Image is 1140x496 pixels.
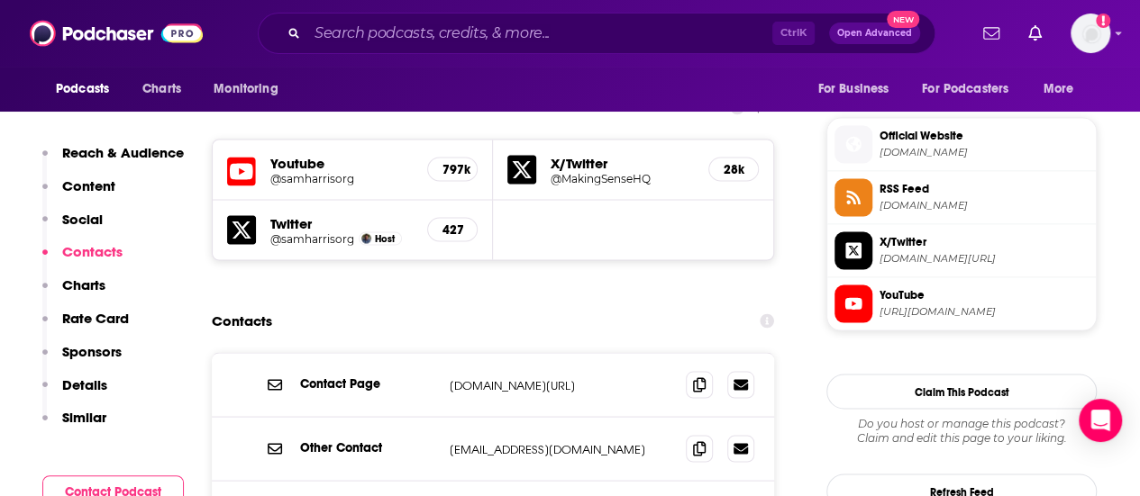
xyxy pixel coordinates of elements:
span: New [887,11,919,28]
span: Podcasts [56,77,109,102]
button: open menu [910,72,1035,106]
span: samharris.org [880,145,1089,158]
a: @MakingSenseHQ [551,171,694,185]
p: Reach & Audience [62,144,184,161]
button: Rate Card [42,310,129,343]
p: Content [62,177,115,194]
a: Official Website[DOMAIN_NAME] [834,125,1089,163]
p: Social [62,211,103,228]
span: wakingup.libsyn.com [880,198,1089,212]
button: open menu [43,72,132,106]
svg: Add a profile image [1096,14,1110,28]
span: Charts [142,77,181,102]
span: Host [375,232,395,244]
button: Sponsors [42,343,122,376]
span: https://www.youtube.com/@samharrisorg [880,304,1089,318]
img: User Profile [1071,14,1110,53]
img: Sam Harris [361,233,371,243]
span: For Business [817,77,889,102]
h5: 797k [442,161,462,176]
div: Search podcasts, credits, & more... [258,13,935,54]
button: Details [42,376,107,410]
button: Contacts [42,243,123,276]
span: YouTube [880,286,1089,302]
a: YouTube[URL][DOMAIN_NAME] [834,284,1089,322]
span: Monitoring [214,77,278,102]
h5: 28k [724,161,743,176]
div: Claim and edit this page to your liking. [826,416,1097,445]
span: Ctrl K [772,22,815,45]
p: Similar [62,409,106,426]
span: More [1044,77,1074,102]
button: open menu [1031,72,1097,106]
p: Sponsors [62,343,122,360]
button: open menu [201,72,301,106]
a: RSS Feed[DOMAIN_NAME] [834,178,1089,216]
p: [EMAIL_ADDRESS][DOMAIN_NAME] [450,441,671,456]
p: Contact Page [300,375,435,391]
input: Search podcasts, credits, & more... [307,19,772,48]
p: Contacts [62,243,123,260]
a: X/Twitter[DOMAIN_NAME][URL] [834,231,1089,269]
p: Charts [62,276,105,293]
button: Content [42,177,115,211]
h5: 427 [442,221,462,237]
div: Open Intercom Messenger [1079,399,1122,442]
a: Show notifications dropdown [1021,18,1049,49]
p: Rate Card [62,310,129,327]
h5: Twitter [270,214,413,231]
span: Logged in as AtriaBooks [1071,14,1110,53]
button: Open AdvancedNew [829,23,920,44]
h5: Youtube [270,154,413,171]
span: twitter.com/MakingSenseHQ [880,251,1089,265]
img: Podchaser - Follow, Share and Rate Podcasts [30,16,203,50]
button: Similar [42,409,106,442]
span: Official Website [880,127,1089,143]
button: Reach & Audience [42,144,184,177]
button: Show profile menu [1071,14,1110,53]
button: Charts [42,276,105,310]
span: Do you host or manage this podcast? [826,416,1097,430]
span: Open Advanced [837,29,912,38]
p: Details [62,376,107,393]
button: Claim This Podcast [826,374,1097,409]
span: X/Twitter [880,233,1089,249]
p: [DOMAIN_NAME][URL] [450,377,671,392]
span: RSS Feed [880,180,1089,196]
button: open menu [805,72,911,106]
a: Charts [131,72,192,106]
button: Social [42,211,103,244]
a: @samharrisorg [270,231,354,245]
p: Other Contact [300,439,435,455]
h5: X/Twitter [551,154,694,171]
h2: Contacts [212,303,272,338]
a: @samharrisorg [270,171,413,185]
span: For Podcasters [922,77,1008,102]
a: Show notifications dropdown [976,18,1007,49]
